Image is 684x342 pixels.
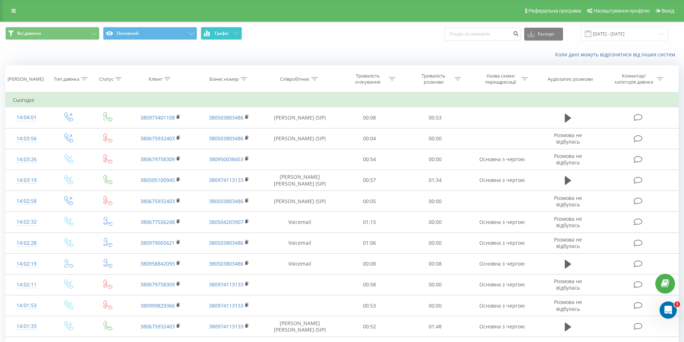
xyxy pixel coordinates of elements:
[554,236,582,249] span: Розмова не відбулась
[149,76,162,82] div: Клієнт
[337,128,403,149] td: 00:04
[140,198,175,205] a: 380675932403
[140,219,175,225] a: 380677556248
[468,233,536,253] td: Основна з чергою
[140,260,175,267] a: 380958842093
[209,302,243,309] a: 380974113133
[215,31,229,36] span: Графік
[209,219,243,225] a: 380504203907
[337,295,403,316] td: 00:53
[13,236,41,250] div: 14:02:28
[403,149,468,170] td: 00:00
[209,323,243,330] a: 380974113133
[263,316,337,337] td: [PERSON_NAME] [PERSON_NAME] (SIP)
[209,281,243,288] a: 380974113133
[13,299,41,313] div: 14:01:53
[662,8,674,14] span: Вихід
[468,149,536,170] td: Основна з чергою
[263,191,337,212] td: [PERSON_NAME] (SIP)
[6,93,679,107] td: Сьогодні
[140,302,175,309] a: 380999829366
[13,111,41,125] div: 14:04:01
[548,76,593,82] div: Аудіозапис розмови
[140,177,175,183] a: 380505100945
[263,212,337,233] td: Voicemail
[481,73,520,85] div: Назва схеми переадресації
[403,295,468,316] td: 00:00
[5,27,99,40] button: Всі дзвінки
[403,128,468,149] td: 00:00
[209,198,243,205] a: 380503803486
[209,76,239,82] div: Бізнес номер
[554,278,582,291] span: Розмова не відбулась
[209,239,243,246] a: 380503803486
[13,153,41,167] div: 14:03:26
[445,28,521,41] input: Пошук за номером
[337,191,403,212] td: 00:05
[140,156,175,163] a: 380679758309
[13,278,41,292] div: 14:02:11
[263,170,337,191] td: [PERSON_NAME] [PERSON_NAME] (SIP)
[13,132,41,146] div: 14:03:56
[263,253,337,274] td: Voicemail
[337,233,403,253] td: 01:06
[554,132,582,145] span: Розмова не відбулась
[337,212,403,233] td: 01:15
[13,215,41,229] div: 14:02:32
[674,301,680,307] span: 1
[337,253,403,274] td: 00:08
[594,8,650,14] span: Налаштування профілю
[349,73,387,85] div: Тривалість очікування
[13,319,41,333] div: 14:01:33
[660,301,677,319] iframe: Intercom live chat
[209,114,243,121] a: 380503803486
[403,107,468,128] td: 00:53
[554,153,582,166] span: Розмова не відбулась
[554,299,582,312] span: Розмова не відбулась
[209,135,243,142] a: 380503803486
[403,233,468,253] td: 00:00
[468,316,536,337] td: Основна з чергою
[403,170,468,191] td: 01:34
[529,8,581,14] span: Реферальна програма
[263,128,337,149] td: [PERSON_NAME] (SIP)
[13,173,41,187] div: 14:03:19
[403,253,468,274] td: 00:08
[403,212,468,233] td: 00:00
[524,28,563,41] button: Експорт
[140,239,175,246] a: 380979005621
[468,170,536,191] td: Основна з чергою
[140,281,175,288] a: 380679758309
[209,177,243,183] a: 380974113133
[337,170,403,191] td: 00:57
[280,76,310,82] div: Співробітник
[103,27,197,40] button: Основний
[140,323,175,330] a: 380675932403
[209,260,243,267] a: 380503803486
[54,76,79,82] div: Тип дзвінка
[201,27,242,40] button: Графік
[468,274,536,295] td: Основна з чергою
[337,316,403,337] td: 00:52
[554,195,582,208] span: Розмова не відбулась
[263,107,337,128] td: [PERSON_NAME] (SIP)
[468,295,536,316] td: Основна з чергою
[403,274,468,295] td: 00:00
[403,316,468,337] td: 01:48
[263,233,337,253] td: Voicemail
[337,149,403,170] td: 00:54
[140,135,175,142] a: 380675932403
[403,191,468,212] td: 00:00
[613,73,655,85] div: Коментар/категорія дзвінка
[468,212,536,233] td: Основна з чергою
[13,194,41,208] div: 14:02:58
[337,274,403,295] td: 00:58
[468,253,536,274] td: Основна з чергою
[99,76,113,82] div: Статус
[8,76,44,82] div: [PERSON_NAME]
[337,107,403,128] td: 00:08
[209,156,243,163] a: 380950038453
[555,51,679,58] a: Коли дані можуть відрізнятися вiд інших систем
[554,215,582,229] span: Розмова не відбулась
[17,31,41,36] span: Всі дзвінки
